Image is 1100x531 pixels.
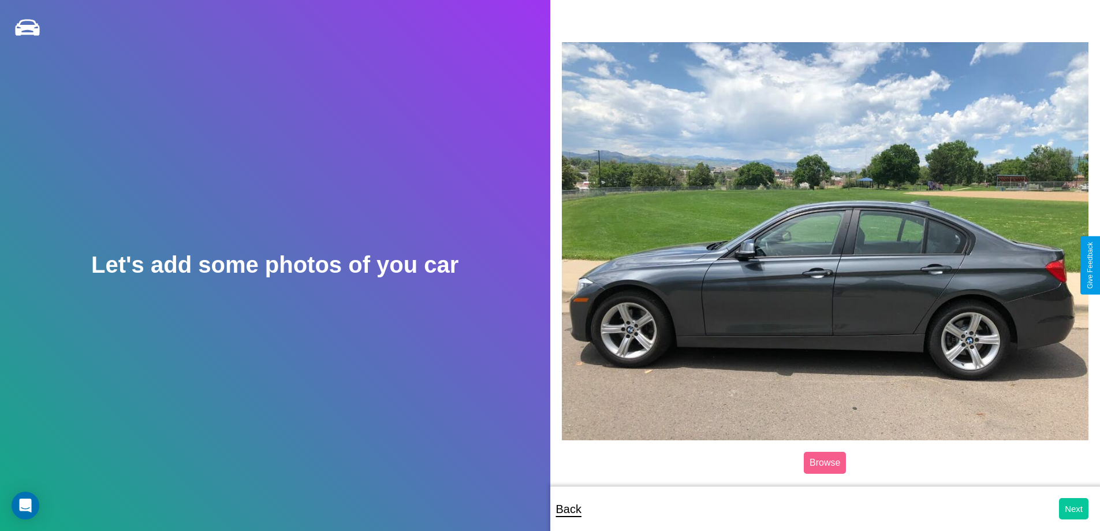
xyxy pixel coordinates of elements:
[804,452,846,474] label: Browse
[91,252,458,278] h2: Let's add some photos of you car
[556,499,581,519] p: Back
[1059,498,1088,519] button: Next
[12,492,39,519] div: Open Intercom Messenger
[1086,242,1094,289] div: Give Feedback
[562,42,1089,440] img: posted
